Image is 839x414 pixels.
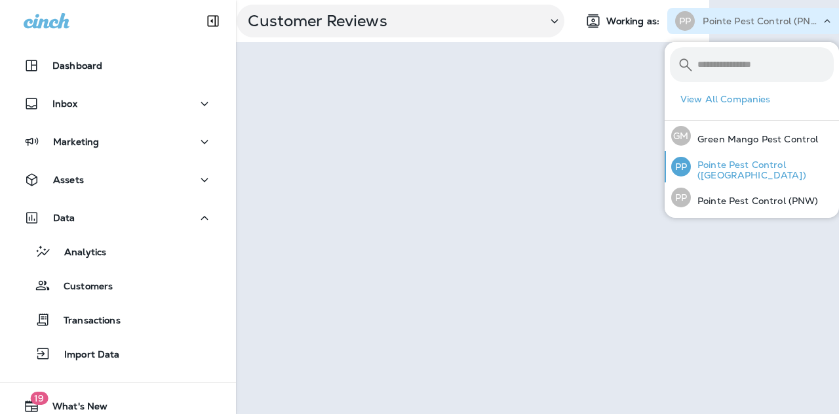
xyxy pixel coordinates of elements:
p: Customer Reviews [248,11,536,31]
div: PP [671,188,691,207]
button: Customers [13,272,223,299]
p: Customers [50,281,113,293]
button: GMGreen Mango Pest Control [665,121,839,151]
span: 19 [30,392,48,405]
p: Analytics [51,247,106,259]
p: Pointe Pest Control (PNW) [703,16,821,26]
p: Transactions [50,315,121,327]
p: Marketing [53,136,99,147]
button: Transactions [13,306,223,333]
p: Pointe Pest Control ([GEOGRAPHIC_DATA]) [691,159,834,180]
div: PP [671,157,691,176]
p: Pointe Pest Control (PNW) [691,196,819,206]
button: Analytics [13,238,223,265]
span: Working as: [606,16,662,27]
button: PPPointe Pest Control ([GEOGRAPHIC_DATA]) [665,151,839,182]
button: PPPointe Pest Control (PNW) [665,182,839,213]
button: View All Companies [675,89,839,110]
p: Import Data [51,349,120,362]
button: Inbox [13,91,223,117]
div: GM [671,126,691,146]
button: Dashboard [13,52,223,79]
p: Inbox [52,98,77,109]
p: Data [53,213,75,223]
button: Data [13,205,223,231]
p: Dashboard [52,60,102,71]
div: PP [675,11,695,31]
button: Assets [13,167,223,193]
p: Assets [53,175,84,185]
button: Collapse Sidebar [195,8,231,34]
button: Marketing [13,129,223,155]
p: Green Mango Pest Control [691,134,818,144]
button: Import Data [13,340,223,367]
